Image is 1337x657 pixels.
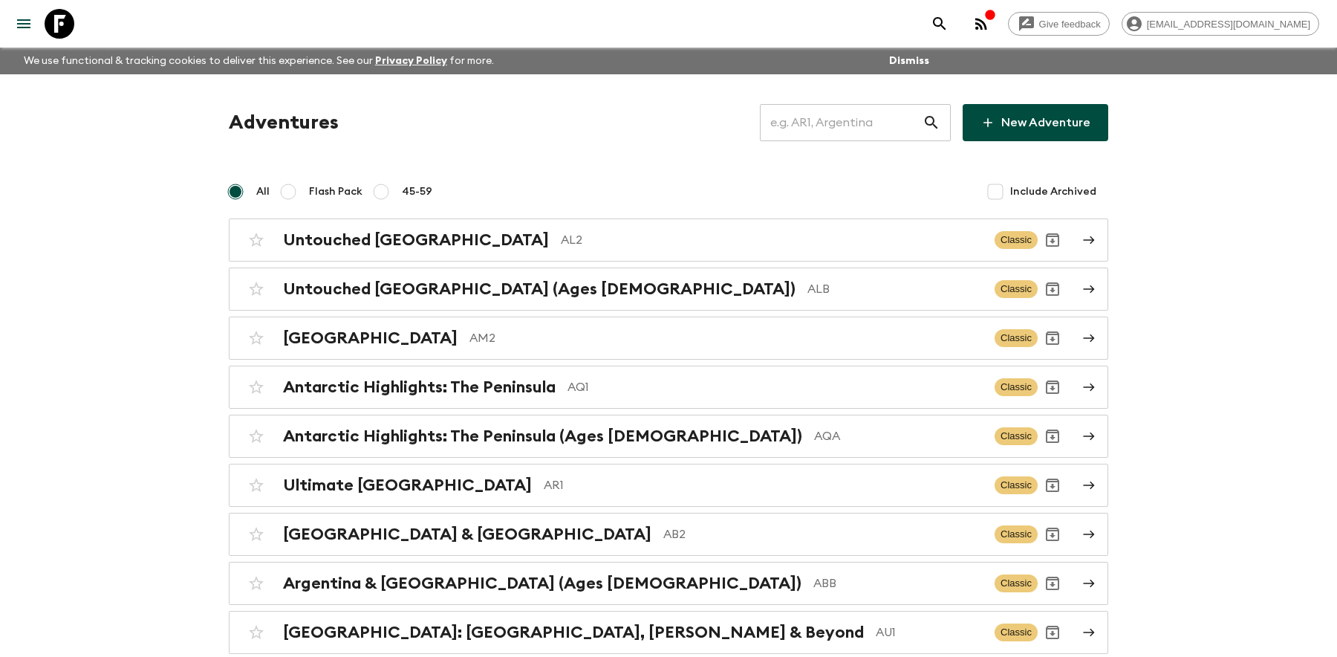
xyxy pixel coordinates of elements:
[1008,12,1110,36] a: Give feedback
[925,9,954,39] button: search adventures
[283,476,532,495] h2: Ultimate [GEOGRAPHIC_DATA]
[995,624,1038,641] span: Classic
[1038,323,1067,353] button: Archive
[283,623,864,642] h2: [GEOGRAPHIC_DATA]: [GEOGRAPHIC_DATA], [PERSON_NAME] & Beyond
[18,48,500,74] p: We use functional & tracking cookies to deliver this experience. See our for more.
[995,280,1038,298] span: Classic
[995,476,1038,494] span: Classic
[567,378,983,396] p: AQ1
[995,427,1038,445] span: Classic
[229,219,1108,262] a: Untouched [GEOGRAPHIC_DATA]AL2ClassicArchive
[229,317,1108,360] a: [GEOGRAPHIC_DATA]AM2ClassicArchive
[402,184,432,199] span: 45-59
[283,328,458,348] h2: [GEOGRAPHIC_DATA]
[1139,19,1318,30] span: [EMAIL_ADDRESS][DOMAIN_NAME]
[229,108,339,137] h1: Adventures
[229,611,1108,654] a: [GEOGRAPHIC_DATA]: [GEOGRAPHIC_DATA], [PERSON_NAME] & BeyondAU1ClassicArchive
[229,513,1108,556] a: [GEOGRAPHIC_DATA] & [GEOGRAPHIC_DATA]AB2ClassicArchive
[1038,569,1067,598] button: Archive
[1038,274,1067,304] button: Archive
[1038,618,1067,647] button: Archive
[813,575,983,592] p: ABB
[544,476,983,494] p: AR1
[995,378,1038,396] span: Classic
[1038,520,1067,549] button: Archive
[995,329,1038,347] span: Classic
[561,231,983,249] p: AL2
[1010,184,1096,199] span: Include Archived
[229,366,1108,409] a: Antarctic Highlights: The PeninsulaAQ1ClassicArchive
[469,329,983,347] p: AM2
[309,184,362,199] span: Flash Pack
[375,56,447,66] a: Privacy Policy
[283,279,796,299] h2: Untouched [GEOGRAPHIC_DATA] (Ages [DEMOGRAPHIC_DATA])
[229,415,1108,458] a: Antarctic Highlights: The Peninsula (Ages [DEMOGRAPHIC_DATA])AQAClassicArchive
[1038,421,1067,451] button: Archive
[814,427,983,445] p: AQA
[9,9,39,39] button: menu
[1038,225,1067,255] button: Archive
[283,378,556,397] h2: Antarctic Highlights: The Peninsula
[1038,372,1067,402] button: Archive
[760,102,923,143] input: e.g. AR1, Argentina
[229,268,1108,311] a: Untouched [GEOGRAPHIC_DATA] (Ages [DEMOGRAPHIC_DATA])ALBClassicArchive
[1038,470,1067,500] button: Archive
[995,231,1038,249] span: Classic
[995,525,1038,543] span: Classic
[663,525,983,543] p: AB2
[963,104,1108,141] a: New Adventure
[995,575,1038,592] span: Classic
[283,525,651,544] h2: [GEOGRAPHIC_DATA] & [GEOGRAPHIC_DATA]
[283,230,549,250] h2: Untouched [GEOGRAPHIC_DATA]
[256,184,270,199] span: All
[229,464,1108,507] a: Ultimate [GEOGRAPHIC_DATA]AR1ClassicArchive
[283,574,801,593] h2: Argentina & [GEOGRAPHIC_DATA] (Ages [DEMOGRAPHIC_DATA])
[283,427,802,446] h2: Antarctic Highlights: The Peninsula (Ages [DEMOGRAPHIC_DATA])
[1031,19,1109,30] span: Give feedback
[807,280,983,298] p: ALB
[876,624,983,641] p: AU1
[885,51,933,71] button: Dismiss
[1122,12,1319,36] div: [EMAIL_ADDRESS][DOMAIN_NAME]
[229,562,1108,605] a: Argentina & [GEOGRAPHIC_DATA] (Ages [DEMOGRAPHIC_DATA])ABBClassicArchive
